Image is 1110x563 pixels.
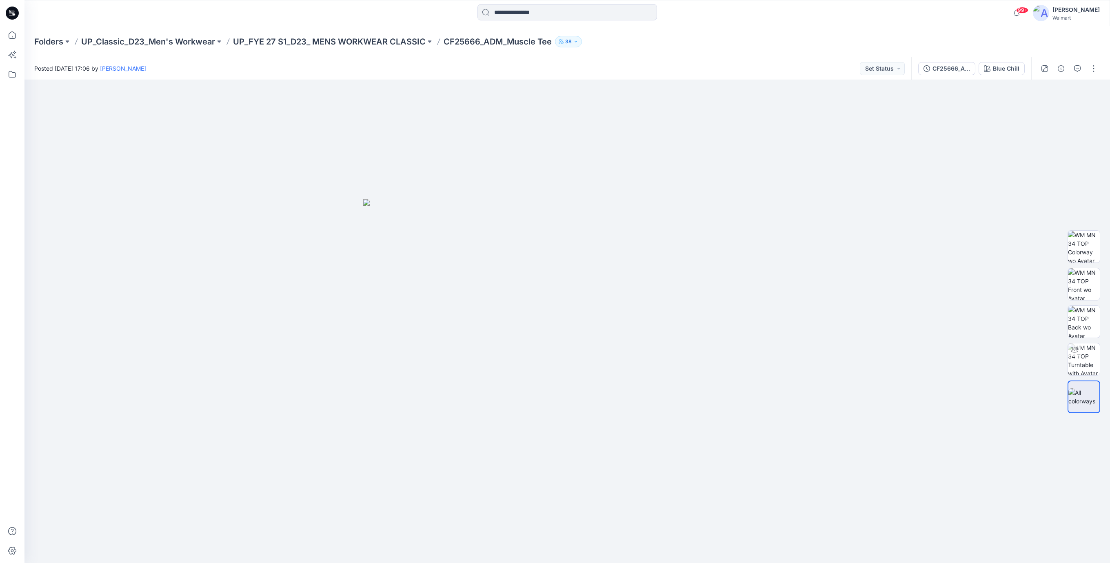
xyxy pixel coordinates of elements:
[565,37,572,46] p: 38
[555,36,582,47] button: 38
[34,36,63,47] a: Folders
[100,65,146,72] a: [PERSON_NAME]
[1068,388,1099,405] img: All colorways
[1016,7,1028,13] span: 99+
[81,36,215,47] a: UP_Classic_D23_Men's Workwear
[34,64,146,73] span: Posted [DATE] 17:06 by
[918,62,975,75] button: CF25666_ADM_Muscle Tee [DATE]
[1052,5,1100,15] div: [PERSON_NAME]
[1052,15,1100,21] div: Walmart
[444,36,552,47] p: CF25666_ADM_Muscle Tee
[1068,306,1100,338] img: WM MN 34 TOP Back wo Avatar
[932,64,970,73] div: CF25666_ADM_Muscle Tee [DATE]
[1068,268,1100,300] img: WM MN 34 TOP Front wo Avatar
[1033,5,1049,21] img: avatar
[993,64,1019,73] div: Blue Chill
[1068,343,1100,375] img: WM MN 34 TOP Turntable with Avatar
[233,36,426,47] a: UP_FYE 27 S1_D23_ MENS WORKWEAR CLASSIC
[1068,231,1100,263] img: WM MN 34 TOP Colorway wo Avatar
[1054,62,1068,75] button: Details
[979,62,1025,75] button: Blue Chill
